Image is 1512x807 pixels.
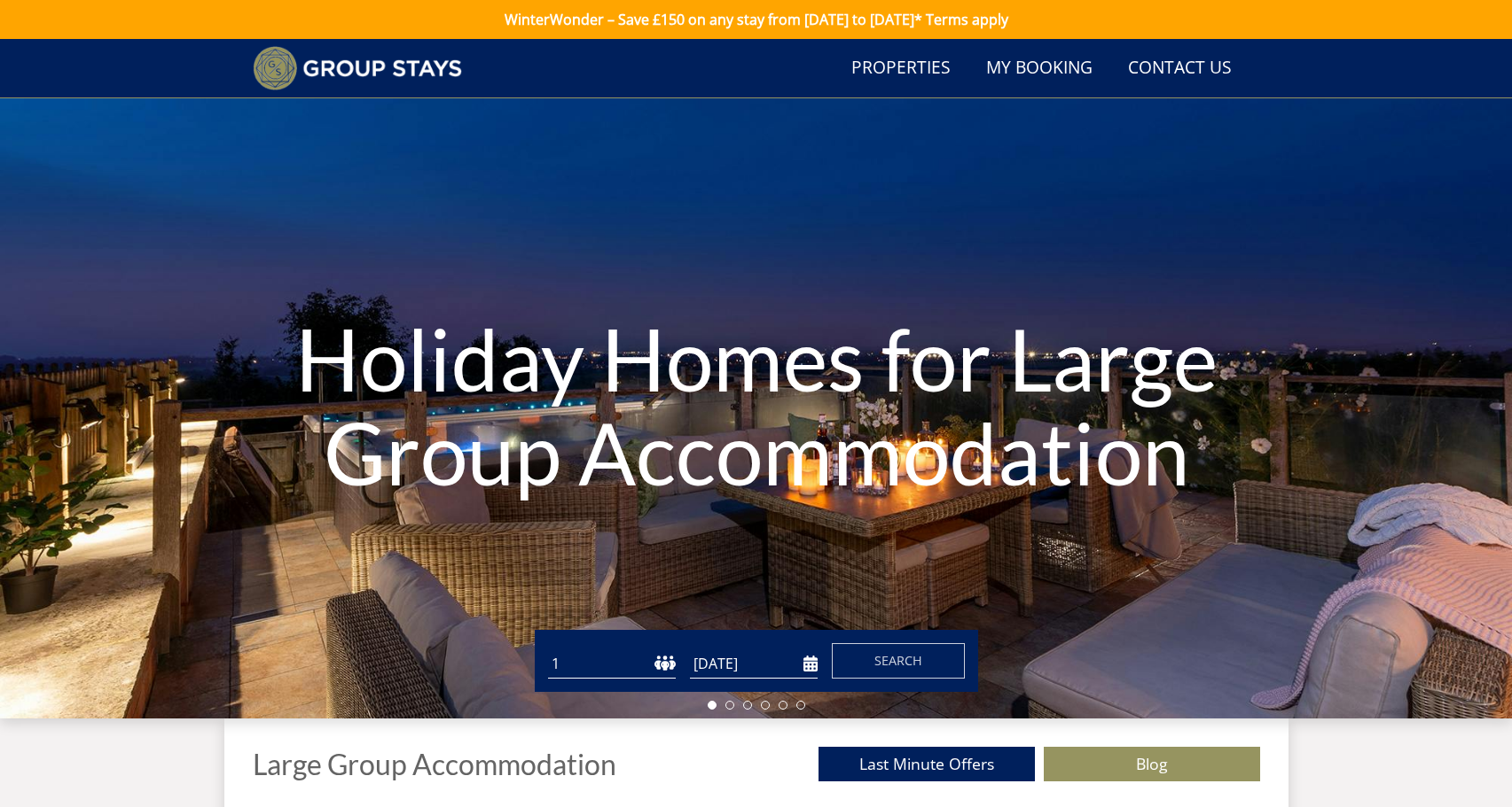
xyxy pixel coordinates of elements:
a: My Booking [979,49,1100,89]
a: Contact Us [1121,49,1239,89]
a: Blog [1044,747,1260,781]
h1: Large Group Accommodation [253,749,616,780]
img: Group Stays [253,46,463,90]
a: Properties [844,49,958,89]
span: Search [874,652,922,669]
input: Arrival Date [690,649,818,679]
h1: Holiday Homes for Large Group Accommodation [227,276,1286,534]
button: Search [832,643,965,679]
a: Last Minute Offers [819,747,1035,781]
